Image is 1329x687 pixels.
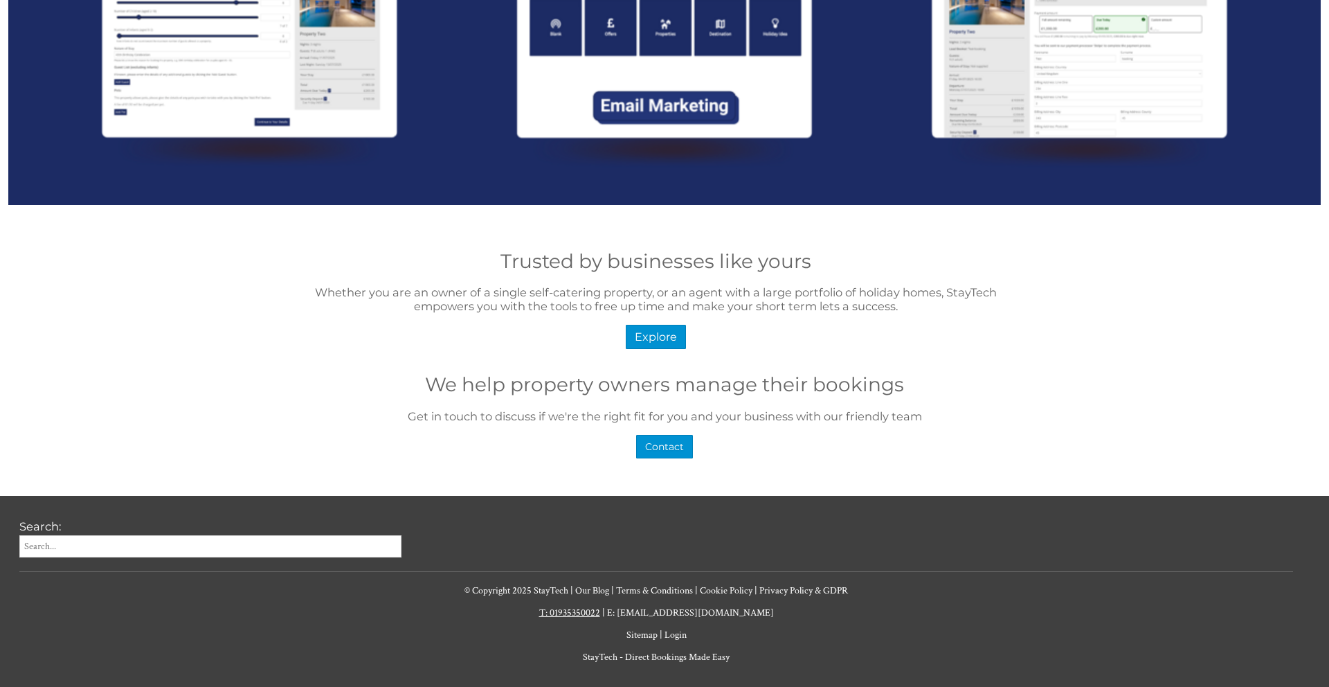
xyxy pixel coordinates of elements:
span: | [570,585,573,597]
input: Search... [19,535,401,557]
h1: Trusted by businesses like yours [293,249,1019,273]
h1: We help property owners manage their bookings [8,373,1321,396]
a: Cookie Policy [700,585,752,597]
a: Our Blog [575,585,609,597]
a: Privacy Policy & GDPR [759,585,848,597]
a: Sitemap [626,629,658,641]
a: © Copyright 2025 StayTech [464,585,568,597]
a: Explore [626,325,686,349]
h3: Search: [19,519,401,533]
span: | [611,585,614,597]
a: T: 01935350022 [539,607,600,619]
a: Contact [636,435,693,458]
h3: Get in touch to discuss if we're the right fit for you and your business with our friendly team [8,409,1321,423]
a: Terms & Conditions [616,585,693,597]
span: | [695,585,698,597]
p: StayTech - Direct Bookings Made Easy [19,651,1293,663]
a: Login [664,629,687,641]
h3: Whether you are an owner of a single self-catering property, or an agent with a large portfolio o... [293,285,1019,313]
span: | [754,585,757,597]
span: | [602,607,605,619]
a: E: [EMAIL_ADDRESS][DOMAIN_NAME] [607,607,774,619]
span: | [660,629,662,641]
